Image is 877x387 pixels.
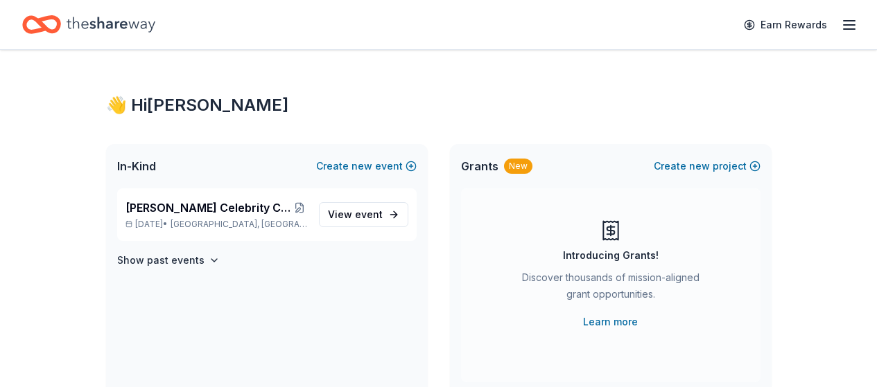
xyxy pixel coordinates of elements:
[22,8,155,41] a: Home
[328,206,383,223] span: View
[171,219,307,230] span: [GEOGRAPHIC_DATA], [GEOGRAPHIC_DATA]
[351,158,372,174] span: new
[125,199,292,216] span: [PERSON_NAME] Celebrity Charity Golf Tournament
[583,314,638,330] a: Learn more
[563,247,659,264] div: Introducing Grants!
[319,202,408,227] a: View event
[125,219,308,230] p: [DATE] •
[461,158,498,174] span: Grants
[504,159,532,174] div: New
[355,208,383,220] span: event
[516,269,705,308] div: Discover thousands of mission-aligned grant opportunities.
[736,12,835,37] a: Earn Rewards
[117,252,220,269] button: Show past events
[106,94,772,116] div: 👋 Hi [PERSON_NAME]
[316,158,417,174] button: Createnewevent
[654,158,761,174] button: Createnewproject
[117,252,205,269] h4: Show past events
[689,158,710,174] span: new
[117,158,156,174] span: In-Kind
